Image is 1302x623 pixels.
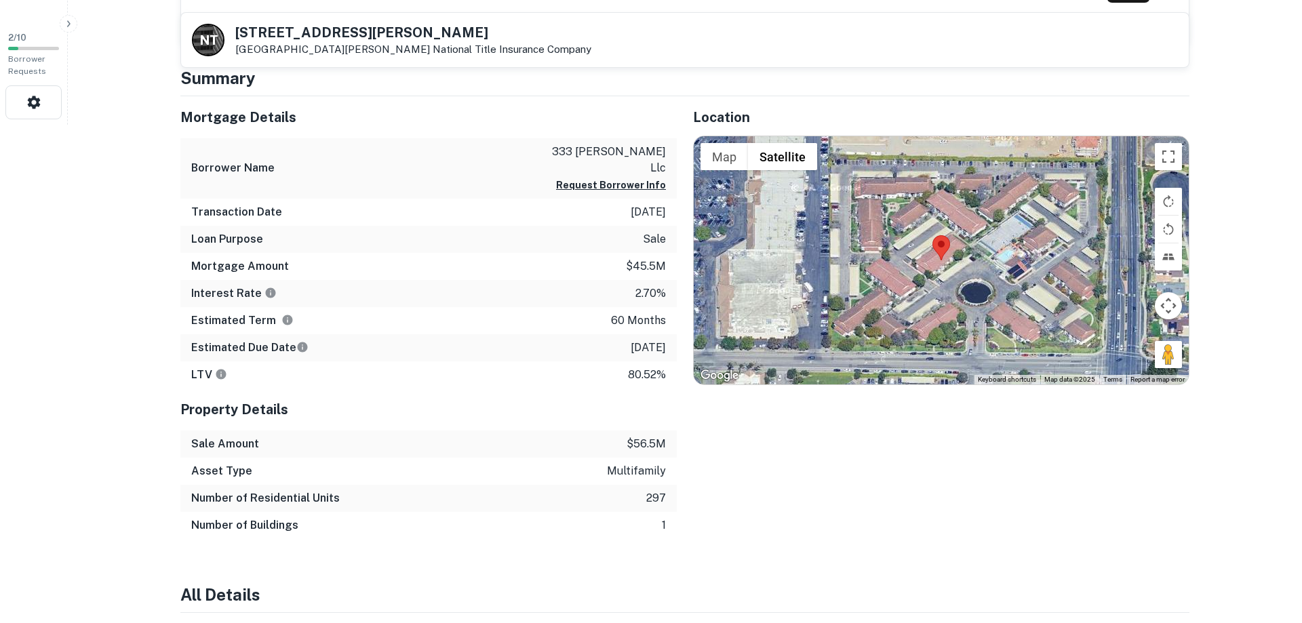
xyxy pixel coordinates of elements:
p: 2.70% [635,285,666,302]
td: $27.8M [945,9,1100,43]
h6: Borrower Name [191,160,275,176]
p: N T [200,31,217,49]
h6: Sale Amount [191,436,259,452]
a: Terms (opens in new tab) [1103,376,1122,383]
button: Request Borrower Info [556,177,666,193]
svg: Term is based on a standard schedule for this type of loan. [281,314,294,326]
h6: Number of Residential Units [191,490,340,506]
h6: Estimated Due Date [191,340,309,356]
a: National Title Insurance Company [433,43,591,55]
span: Borrower Requests [8,54,46,76]
img: Google [697,367,742,384]
button: Rotate map counterclockwise [1155,216,1182,243]
svg: LTVs displayed on the website are for informational purposes only and may be reported incorrectly... [215,368,227,380]
a: Report a map error [1130,376,1185,383]
button: Toggle fullscreen view [1155,143,1182,170]
span: Map data ©2025 [1044,376,1095,383]
p: multifamily [607,463,666,479]
td: $37M [829,9,945,43]
h6: Mortgage Amount [191,258,289,275]
td: [DATE] [181,9,332,43]
svg: Estimate is based on a standard schedule for this type of loan. [296,341,309,353]
button: Keyboard shortcuts [978,375,1036,384]
h5: Mortgage Details [180,107,677,127]
h5: Property Details [180,399,677,420]
td: 333 east [PERSON_NAME] drive owner llc [332,9,654,43]
td: river tree partners lp [654,9,829,43]
button: Rotate map clockwise [1155,188,1182,215]
p: $56.5m [627,436,666,452]
a: Open this area in Google Maps (opens a new window) [697,367,742,384]
h6: Estimated Term [191,313,294,329]
h6: Transaction Date [191,204,282,220]
h6: Interest Rate [191,285,277,302]
h5: Location [693,107,1189,127]
p: 297 [646,490,666,506]
p: sale [643,231,666,247]
button: Show satellite imagery [748,143,817,170]
h6: LTV [191,367,227,383]
p: [DATE] [631,340,666,356]
p: 1 [662,517,666,534]
span: 2 / 10 [8,33,26,43]
p: $45.5m [626,258,666,275]
h4: Summary [180,66,1189,90]
p: [DATE] [631,204,666,220]
button: Tilt map [1155,243,1182,270]
p: 80.52% [628,367,666,383]
h6: Loan Purpose [191,231,263,247]
p: [GEOGRAPHIC_DATA][PERSON_NAME] [235,43,591,56]
button: Show street map [701,143,748,170]
button: Map camera controls [1155,292,1182,319]
p: 333 [PERSON_NAME] llc [544,144,666,176]
button: Drag Pegman onto the map to open Street View [1155,341,1182,368]
h4: All Details [180,582,1189,607]
svg: The interest rates displayed on the website are for informational purposes only and may be report... [264,287,277,299]
h6: Asset Type [191,463,252,479]
iframe: Chat Widget [1234,515,1302,580]
p: 60 months [611,313,666,329]
h6: Number of Buildings [191,517,298,534]
h5: [STREET_ADDRESS][PERSON_NAME] [235,26,591,39]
